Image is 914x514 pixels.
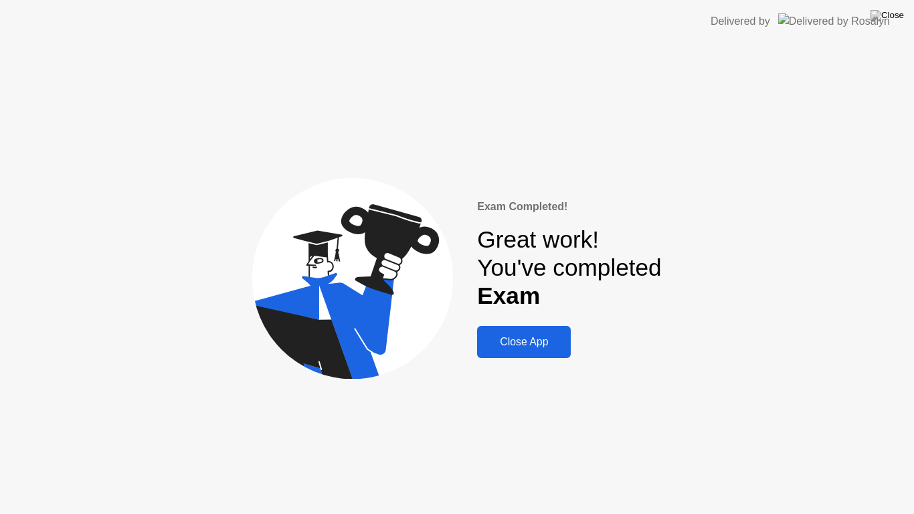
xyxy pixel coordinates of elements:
div: Delivered by [711,13,770,29]
img: Delivered by Rosalyn [778,13,890,29]
div: Great work! You've completed [477,226,661,311]
img: Close [871,10,904,21]
div: Exam Completed! [477,199,661,215]
div: Close App [481,336,567,348]
b: Exam [477,282,540,309]
button: Close App [477,326,571,358]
